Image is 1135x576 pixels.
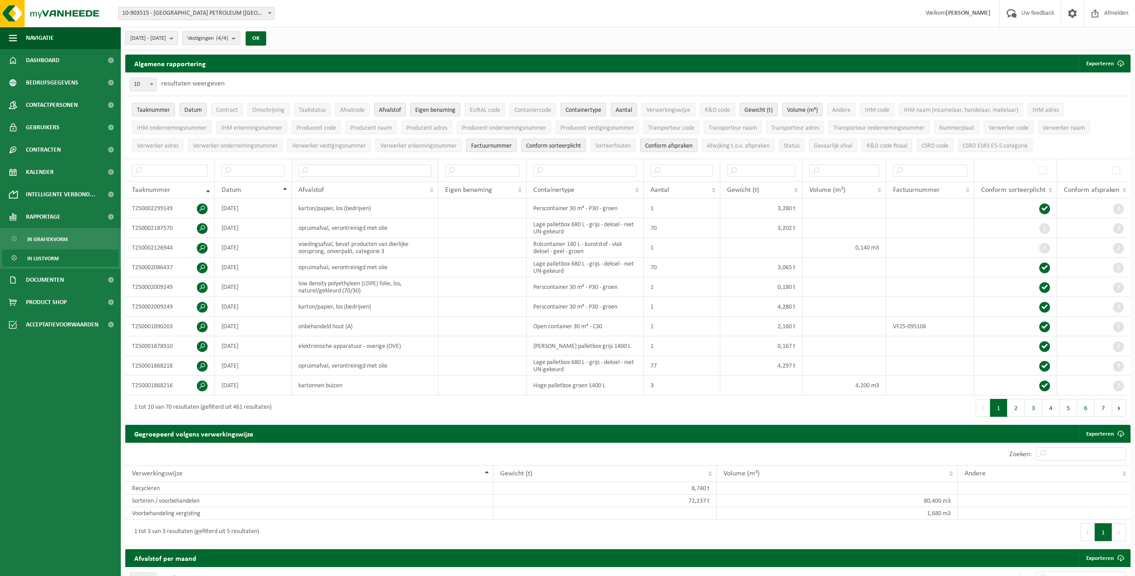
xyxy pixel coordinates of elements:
button: Producent codeProducent code: Activate to sort [292,121,341,134]
span: Contract [216,107,238,114]
button: Exporteren [1079,55,1130,72]
button: 5 [1060,399,1077,417]
td: Open container 30 m³ - C30 [527,317,644,336]
td: [DATE] [215,336,292,356]
button: Verwerker adresVerwerker adres: Activate to sort [132,139,183,152]
span: Afwijking t.o.v. afspraken [707,143,769,149]
button: Vestigingen(4/4) [183,31,240,45]
td: [DATE] [215,258,292,277]
td: [DATE] [215,218,292,238]
button: Next [1112,399,1126,417]
span: IHM adres [1033,107,1059,114]
td: opruimafval, verontreinigd met olie [292,218,438,238]
span: Dashboard [26,49,60,72]
span: Containertype [533,186,574,194]
button: IHM naam (inzamelaar, handelaar, makelaar)IHM naam (inzamelaar, handelaar, makelaar): Activate to... [899,103,1023,116]
button: Gewicht (t)Gewicht (t): Activate to sort [740,103,778,116]
button: Producent adresProducent adres: Activate to sort [401,121,452,134]
span: Navigatie [26,27,54,49]
span: Datum [221,186,241,194]
span: Status [784,143,799,149]
td: opruimafval, verontreinigd met olie [292,258,438,277]
td: 4,297 t [720,356,803,376]
td: T250001878910 [125,336,215,356]
span: Producent vestigingsnummer [561,125,634,131]
span: 10 [130,78,156,91]
span: Conform sorteerplicht [526,143,581,149]
button: Gevaarlijk afval : Activate to sort [809,139,857,152]
span: Aantal [650,186,669,194]
button: Previous [976,399,990,417]
span: IHM ondernemingsnummer [137,125,207,131]
td: 70 [644,218,720,238]
button: AfvalstofAfvalstof: Activate to sort [374,103,406,116]
td: 80,400 m3 [717,495,958,507]
span: Verwerkingswijze [646,107,690,114]
td: voedingsafval, bevat producten van dierlijke oorsprong, onverpakt, categorie 3 [292,238,438,258]
button: TaakstatusTaakstatus: Activate to sort [294,103,331,116]
span: 10-903515 - KUWAIT PETROLEUM (BELGIUM) NV - ANTWERPEN [119,7,274,20]
a: In grafiekvorm [2,230,119,247]
td: T250002187570 [125,218,215,238]
td: elektronische apparatuur - overige (OVE) [292,336,438,356]
span: Transporteur adres [771,125,819,131]
span: Volume (m³) [809,186,846,194]
h2: Afvalstof per maand [125,549,205,567]
span: Afvalcode [340,107,365,114]
span: Afvalstof [298,186,324,194]
button: IHM adresIHM adres: Activate to sort [1028,103,1064,116]
span: Vestigingen [187,32,228,45]
span: Contactpersonen [26,94,78,116]
button: Conform afspraken : Activate to sort [640,139,697,152]
span: Producent code [297,125,336,131]
td: 1 [644,317,720,336]
td: Hoge palletbox groen 1400 L [527,376,644,395]
td: Lage palletbox 680 L - grijs - deksel - niet UN-gekeurd [527,258,644,277]
td: Perscontainer 30 m³ - P30 - groen [527,277,644,297]
span: Gewicht (t) [744,107,773,114]
span: Afvalstof [379,107,401,114]
button: [DATE] - [DATE] [125,31,178,45]
td: [DATE] [215,317,292,336]
td: 0,167 t [720,336,803,356]
button: Verwerker codeVerwerker code: Activate to sort [984,121,1033,134]
button: Transporteur naamTransporteur naam: Activate to sort [704,121,762,134]
td: Lage palletbox 680 L - grijs - deksel - niet UN-gekeurd [527,356,644,376]
span: Factuurnummer [893,186,940,194]
span: Conform sorteerplicht [981,186,1046,194]
td: 8,740 t [493,482,717,495]
button: FactuurnummerFactuurnummer: Activate to sort [466,139,517,152]
td: 1 [644,199,720,218]
span: Verwerker adres [137,143,179,149]
td: 72,237 t [493,495,717,507]
button: IHM erkenningsnummerIHM erkenningsnummer: Activate to sort [216,121,287,134]
button: 7 [1095,399,1112,417]
span: Gevaarlijk afval [814,143,852,149]
span: IHM naam (inzamelaar, handelaar, makelaar) [904,107,1018,114]
button: OmschrijvingOmschrijving: Activate to sort [247,103,289,116]
td: T250002009249 [125,277,215,297]
a: Exporteren [1079,425,1130,443]
button: SorteerfoutenSorteerfouten: Activate to sort [591,139,636,152]
button: Conform sorteerplicht : Activate to sort [521,139,586,152]
button: EURAL codeEURAL code: Activate to sort [465,103,505,116]
span: Volume (m³) [723,470,760,477]
td: T250002299149 [125,199,215,218]
button: Transporteur codeTransporteur code: Activate to sort [643,121,699,134]
span: 10-903515 - KUWAIT PETROLEUM (BELGIUM) NV - ANTWERPEN [118,7,275,20]
span: Verwerker naam [1043,125,1085,131]
button: Producent ondernemingsnummerProducent ondernemingsnummer: Activate to sort [457,121,551,134]
td: T250001890203 [125,317,215,336]
td: [DATE] [215,356,292,376]
span: Transporteur ondernemingsnummer [833,125,925,131]
span: Transporteur code [648,125,694,131]
span: Documenten [26,269,64,291]
button: 3 [1025,399,1042,417]
span: Bedrijfsgegevens [26,72,78,94]
span: Rapportage [26,206,60,228]
span: Gewicht (t) [727,186,759,194]
td: 1 [644,277,720,297]
span: Sorteerfouten [595,143,631,149]
td: kartonnen buizen [292,376,438,395]
button: Previous [1080,523,1095,541]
